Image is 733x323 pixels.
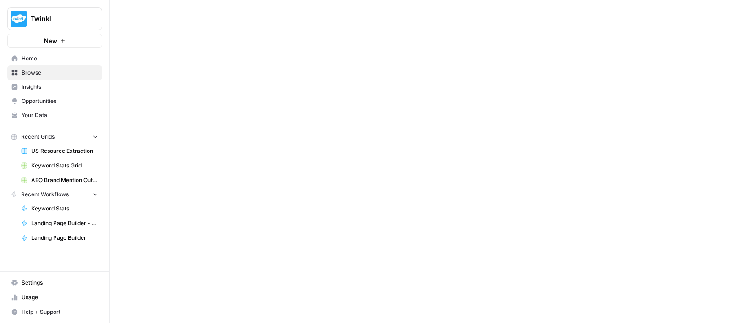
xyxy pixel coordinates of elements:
span: Twinkl [31,14,86,23]
span: Browse [22,69,98,77]
span: US Resource Extraction [31,147,98,155]
span: Keyword Stats Grid [31,161,98,170]
span: Settings [22,279,98,287]
a: Usage [7,290,102,305]
button: Recent Workflows [7,188,102,201]
a: Your Data [7,108,102,123]
a: Opportunities [7,94,102,108]
a: Landing Page Builder [17,231,102,245]
span: Insights [22,83,98,91]
span: Keyword Stats [31,205,98,213]
span: Recent Grids [21,133,55,141]
a: US Resource Extraction [17,144,102,158]
a: Keyword Stats Grid [17,158,102,173]
a: Home [7,51,102,66]
span: Your Data [22,111,98,119]
span: Landing Page Builder - Alt 1 [31,219,98,227]
span: Landing Page Builder [31,234,98,242]
span: Help + Support [22,308,98,316]
a: Landing Page Builder - Alt 1 [17,216,102,231]
a: Browse [7,65,102,80]
img: Twinkl Logo [11,11,27,27]
button: New [7,34,102,48]
a: Keyword Stats [17,201,102,216]
a: AEO Brand Mention Outreach [17,173,102,188]
span: Opportunities [22,97,98,105]
span: Usage [22,293,98,301]
button: Recent Grids [7,130,102,144]
a: Insights [7,80,102,94]
span: Recent Workflows [21,190,69,199]
button: Help + Support [7,305,102,319]
span: New [44,36,57,45]
a: Settings [7,275,102,290]
span: AEO Brand Mention Outreach [31,176,98,184]
button: Workspace: Twinkl [7,7,102,30]
span: Home [22,54,98,63]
